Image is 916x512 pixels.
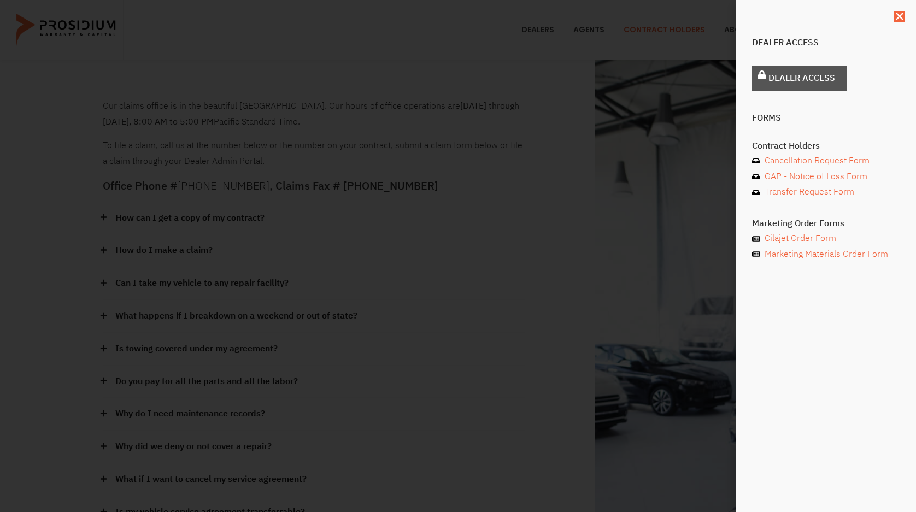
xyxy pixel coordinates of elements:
[762,153,870,169] span: Cancellation Request Form
[762,169,867,185] span: GAP - Notice of Loss Form
[752,219,900,228] h4: Marketing Order Forms
[752,114,900,122] h4: Forms
[894,11,905,22] a: Close
[752,153,900,169] a: Cancellation Request Form
[762,246,888,262] span: Marketing Materials Order Form
[762,184,854,200] span: Transfer Request Form
[768,70,835,86] span: Dealer Access
[752,231,900,246] a: Cilajet Order Form
[752,169,900,185] a: GAP - Notice of Loss Form
[752,142,900,150] h4: Contract Holders
[752,66,847,91] a: Dealer Access
[762,231,836,246] span: Cilajet Order Form
[752,184,900,200] a: Transfer Request Form
[752,246,900,262] a: Marketing Materials Order Form
[752,38,900,47] h4: Dealer Access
